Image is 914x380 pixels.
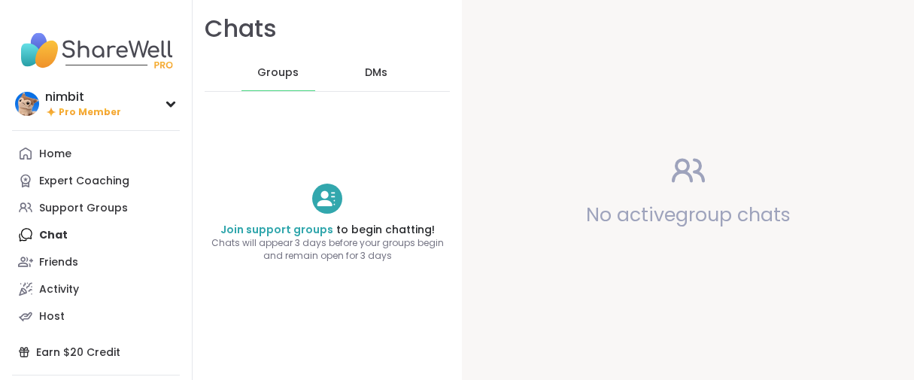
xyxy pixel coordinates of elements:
[12,140,180,167] a: Home
[586,202,791,228] span: No active group chats
[39,282,79,297] div: Activity
[39,309,65,324] div: Host
[365,65,387,81] span: DMs
[205,12,277,46] h1: Chats
[12,302,180,330] a: Host
[257,65,299,81] span: Groups
[45,89,121,105] div: nimbit
[39,255,78,270] div: Friends
[193,237,462,263] span: Chats will appear 3 days before your groups begin and remain open for 3 days
[15,92,39,116] img: nimbit
[39,174,129,189] div: Expert Coaching
[12,275,180,302] a: Activity
[12,194,180,221] a: Support Groups
[193,223,462,238] h4: to begin chatting!
[39,147,71,162] div: Home
[39,201,128,216] div: Support Groups
[59,106,121,119] span: Pro Member
[12,24,180,77] img: ShareWell Nav Logo
[12,248,180,275] a: Friends
[220,222,333,237] a: Join support groups
[12,167,180,194] a: Expert Coaching
[12,339,180,366] div: Earn $20 Credit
